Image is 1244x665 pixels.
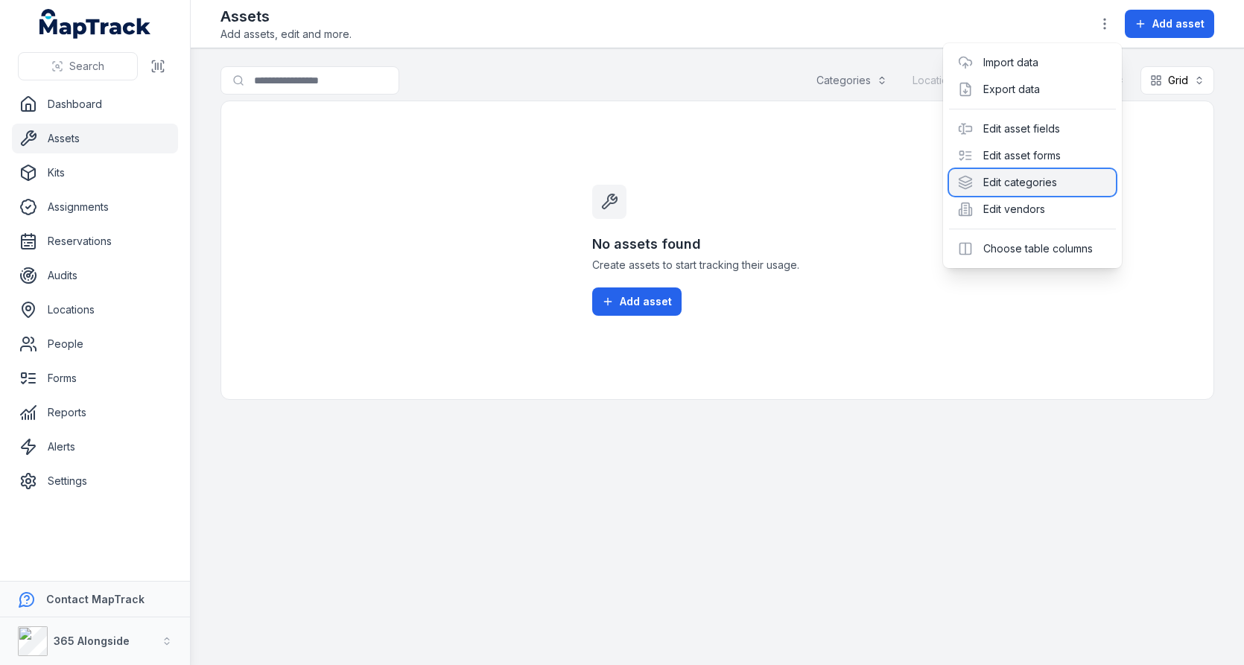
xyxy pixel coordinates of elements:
[949,76,1116,103] div: Export data
[949,115,1116,142] div: Edit asset fields
[949,196,1116,223] div: Edit vendors
[949,142,1116,169] div: Edit asset forms
[949,235,1116,262] div: Choose table columns
[983,55,1038,70] a: Import data
[949,169,1116,196] div: Edit categories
